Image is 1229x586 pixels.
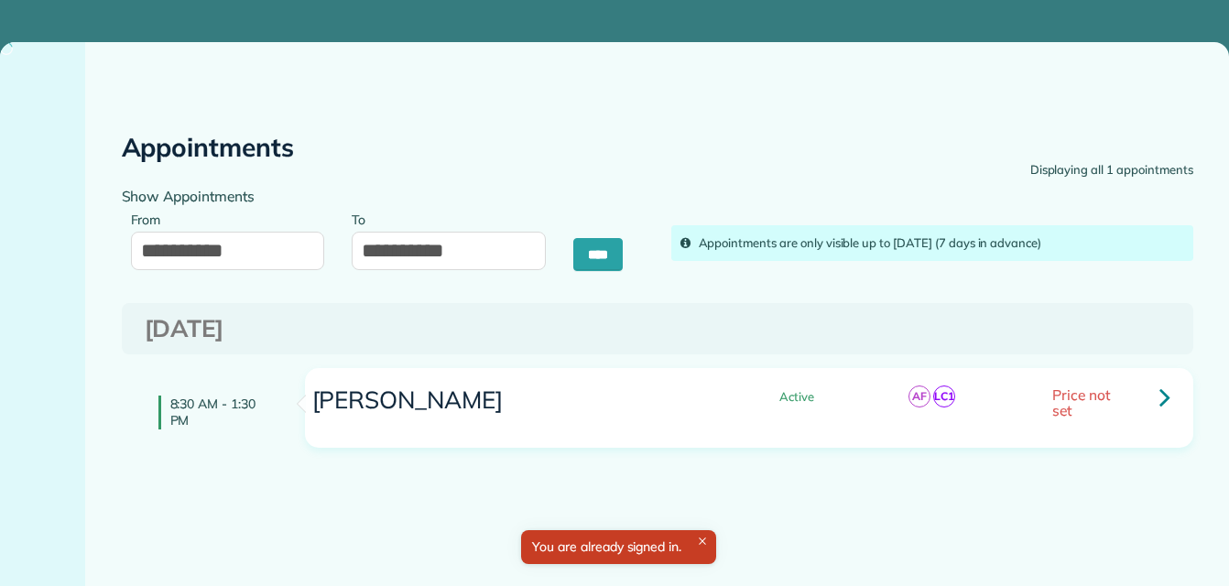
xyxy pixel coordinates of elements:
[352,201,375,235] label: To
[122,134,295,162] h2: Appointments
[1030,161,1193,179] div: Displaying all 1 appointments
[122,189,644,204] h4: Show Appointments
[521,530,716,564] div: You are already signed in.
[145,316,1170,342] h3: [DATE]
[908,385,930,407] span: AF
[1052,385,1110,419] span: Price not set
[699,234,1184,253] div: Appointments are only visible up to [DATE] (7 days in advance)
[131,201,170,235] label: From
[158,396,277,429] h4: 8:30 AM - 1:30 PM
[310,387,715,414] h3: [PERSON_NAME]
[765,391,814,403] span: Active
[933,385,955,407] span: LC1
